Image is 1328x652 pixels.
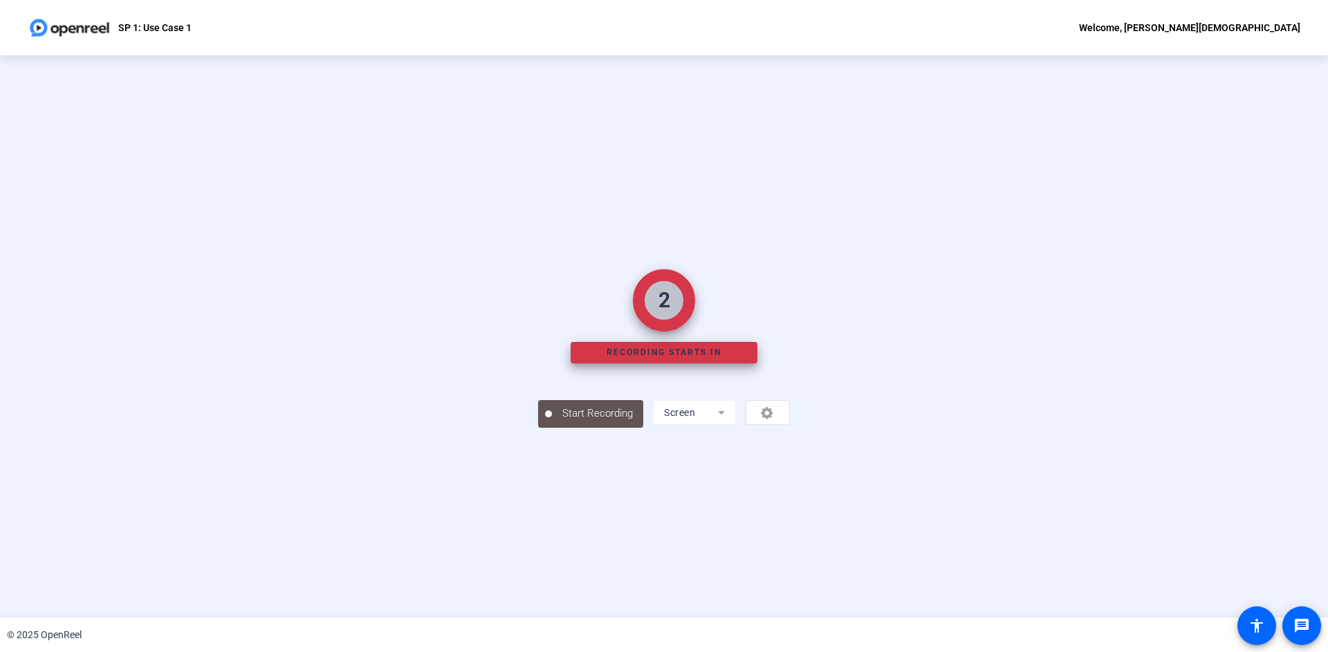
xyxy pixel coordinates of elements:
[1293,617,1310,634] mat-icon: message
[28,14,111,42] img: OpenReel logo
[552,406,643,422] span: Start Recording
[538,400,643,428] button: Start Recording
[571,342,757,363] div: Recording starts in
[658,284,670,316] div: 2
[118,19,192,36] p: SP 1: Use Case 1
[1079,19,1300,36] div: Welcome, [PERSON_NAME][DEMOGRAPHIC_DATA]
[1248,617,1265,634] mat-icon: accessibility
[7,628,82,642] div: © 2025 OpenReel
